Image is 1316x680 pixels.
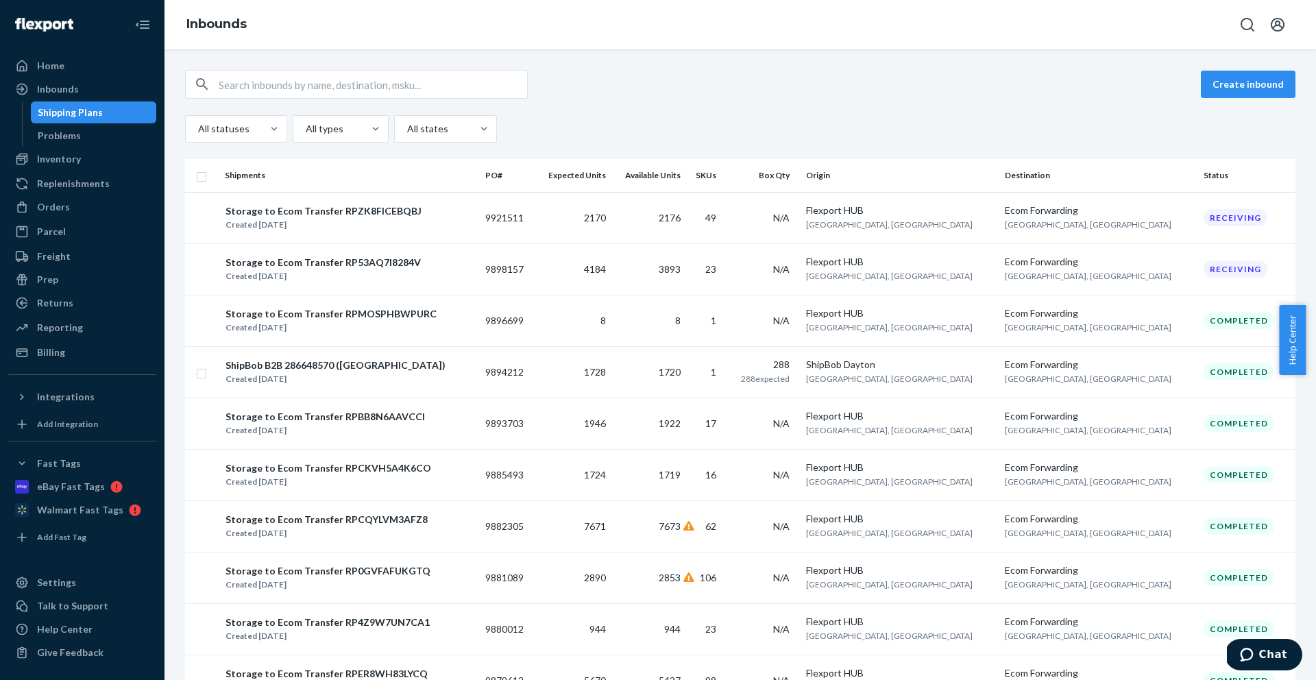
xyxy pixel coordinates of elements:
[806,425,973,435] span: [GEOGRAPHIC_DATA], [GEOGRAPHIC_DATA]
[733,358,789,372] div: 288
[675,315,681,326] span: 8
[37,200,70,214] div: Orders
[8,476,156,498] a: eBay Fast Tags
[1279,305,1306,375] button: Help Center
[37,503,123,517] div: Walmart Fast Tags
[1005,528,1171,538] span: [GEOGRAPHIC_DATA], [GEOGRAPHIC_DATA]
[584,263,606,275] span: 4184
[226,321,437,335] div: Created [DATE]
[304,122,306,136] input: All types
[773,315,790,326] span: N/A
[37,418,98,430] div: Add Integration
[8,499,156,521] a: Walmart Fast Tags
[806,219,973,230] span: [GEOGRAPHIC_DATA], [GEOGRAPHIC_DATA]
[999,159,1198,192] th: Destination
[773,572,790,583] span: N/A
[1005,219,1171,230] span: [GEOGRAPHIC_DATA], [GEOGRAPHIC_DATA]
[37,225,66,239] div: Parcel
[584,212,606,223] span: 2170
[37,82,79,96] div: Inbounds
[727,159,800,192] th: Box Qty
[1234,11,1261,38] button: Open Search Box
[37,250,71,263] div: Freight
[226,410,425,424] div: Storage to Ecom Transfer RPBB8N6AAVCCI
[711,366,716,378] span: 1
[8,317,156,339] a: Reporting
[806,666,994,680] div: Flexport HUB
[1005,306,1193,320] div: Ecom Forwarding
[1005,255,1193,269] div: Ecom Forwarding
[197,122,198,136] input: All statuses
[705,469,716,481] span: 16
[1204,260,1267,278] div: Receiving
[711,315,716,326] span: 1
[37,345,65,359] div: Billing
[659,469,681,481] span: 1719
[480,500,535,552] td: 9882305
[806,204,994,217] div: Flexport HUB
[480,192,535,243] td: 9921511
[8,196,156,218] a: Orders
[8,148,156,170] a: Inventory
[1005,666,1193,680] div: Ecom Forwarding
[773,212,790,223] span: N/A
[1204,209,1267,226] div: Receiving
[1005,563,1193,577] div: Ecom Forwarding
[31,101,157,123] a: Shipping Plans
[806,358,994,372] div: ShipBob Dayton
[226,424,425,437] div: Created [DATE]
[806,374,973,384] span: [GEOGRAPHIC_DATA], [GEOGRAPHIC_DATA]
[219,159,480,192] th: Shipments
[1204,312,1274,329] div: Completed
[15,18,73,32] img: Flexport logo
[1264,11,1291,38] button: Open account menu
[226,359,446,372] div: ShipBob B2B 286648570 ([GEOGRAPHIC_DATA])
[37,646,103,659] div: Give Feedback
[37,576,76,590] div: Settings
[175,5,258,45] ol: breadcrumbs
[1005,579,1171,590] span: [GEOGRAPHIC_DATA], [GEOGRAPHIC_DATA]
[611,159,686,192] th: Available Units
[480,346,535,398] td: 9894212
[8,572,156,594] a: Settings
[584,469,606,481] span: 1724
[37,457,81,470] div: Fast Tags
[38,106,103,119] div: Shipping Plans
[659,212,681,223] span: 2176
[806,476,973,487] span: [GEOGRAPHIC_DATA], [GEOGRAPHIC_DATA]
[37,599,108,613] div: Talk to Support
[1005,322,1171,332] span: [GEOGRAPHIC_DATA], [GEOGRAPHIC_DATA]
[686,159,727,192] th: SKUs
[600,315,606,326] span: 8
[1204,569,1274,586] div: Completed
[37,296,73,310] div: Returns
[773,623,790,635] span: N/A
[806,255,994,269] div: Flexport HUB
[226,629,430,643] div: Created [DATE]
[1005,374,1171,384] span: [GEOGRAPHIC_DATA], [GEOGRAPHIC_DATA]
[8,595,156,617] button: Talk to Support
[659,263,681,275] span: 3893
[480,398,535,449] td: 9893703
[226,307,437,321] div: Storage to Ecom Transfer RPMOSPHBWPURC
[1204,363,1274,380] div: Completed
[659,572,681,583] span: 2853
[37,622,93,636] div: Help Center
[226,269,421,283] div: Created [DATE]
[8,413,156,435] a: Add Integration
[37,321,83,335] div: Reporting
[1204,466,1274,483] div: Completed
[806,512,994,526] div: Flexport HUB
[8,618,156,640] a: Help Center
[226,461,431,475] div: Storage to Ecom Transfer RPCKVH5A4K6CO
[37,59,64,73] div: Home
[37,531,86,543] div: Add Fast Tag
[535,159,611,192] th: Expected Units
[226,616,430,629] div: Storage to Ecom Transfer RP4Z9W7UN7CA1
[773,520,790,532] span: N/A
[8,526,156,548] a: Add Fast Tag
[773,263,790,275] span: N/A
[806,563,994,577] div: Flexport HUB
[8,173,156,195] a: Replenishments
[806,322,973,332] span: [GEOGRAPHIC_DATA], [GEOGRAPHIC_DATA]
